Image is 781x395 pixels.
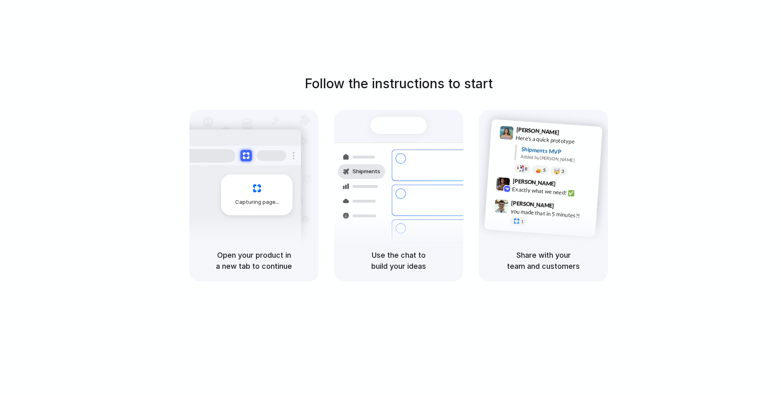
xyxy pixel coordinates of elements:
div: Added by [PERSON_NAME] [521,153,596,165]
h5: Open your product in a new tab to continue [199,250,309,272]
span: Shipments [352,167,380,176]
span: Capturing page [235,198,281,206]
div: you made that in 5 minutes?! [510,207,592,221]
span: [PERSON_NAME] [511,199,554,210]
h5: Use the chat to build your ideas [344,250,453,272]
div: Shipments MVP [521,145,597,158]
span: 8 [525,167,527,171]
span: 9:47 AM [557,202,573,212]
div: Here's a quick prototype [516,134,597,147]
span: [PERSON_NAME] [516,125,559,137]
span: 9:42 AM [558,180,575,190]
span: 3 [561,169,564,174]
span: [PERSON_NAME] [512,176,556,188]
span: 1 [521,219,524,224]
h5: Share with your team and customers [489,250,598,272]
div: 🤯 [554,168,561,174]
div: Exactly what we need! ✅ [512,185,594,199]
h1: Follow the instructions to start [305,74,493,94]
span: 9:41 AM [562,129,579,139]
span: 5 [543,168,546,172]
